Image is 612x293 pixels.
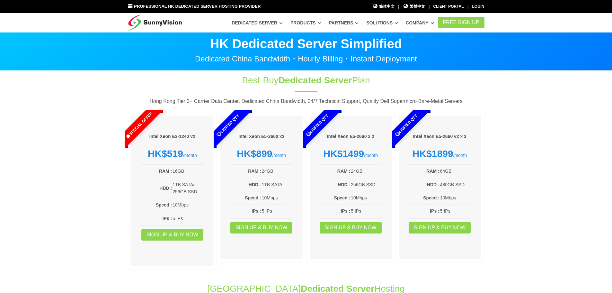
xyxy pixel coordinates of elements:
b: RAM : [248,169,261,174]
td: 24GB [350,167,382,175]
a: FREE Sign Up [438,17,484,28]
p: Hong Kong Tier 3+ Carrier Data Center, Dedicated China Bandwidth, 24/7 Technical Support, Quality... [128,97,484,105]
a: Products [290,17,321,29]
td: 64GB [440,167,471,175]
a: Company [406,17,434,29]
a: Dedicated Server [232,17,283,29]
div: /month [319,148,382,160]
b: HDD : [159,186,172,191]
span: Limited Qty [379,98,433,152]
b: Speed : [156,202,172,207]
td: 5 IPs [262,207,293,215]
b: HDD : [338,182,350,187]
a: Sign up & Buy Now [230,222,292,233]
a: Sign up & Buy Now [409,222,471,233]
b: IPs : [163,216,172,221]
p: Dedicated China Bandwidth・Hourly Billing・Instant Deployment [128,55,484,63]
strong: HK$1899 [412,148,453,159]
a: Partners [329,17,359,29]
p: HK Dedicated Server Simplified [128,37,484,50]
b: IPs : [430,208,439,214]
span: Limited Qty [201,98,255,152]
span: Professional HK Dedicated Server Hosting Provider [134,4,261,9]
h6: Intel Xeon E3-1240 v2 [141,133,204,140]
li: | [429,4,430,10]
strong: HK$899 [237,148,272,159]
td: 16GB [172,167,204,175]
td: 10Mbps [440,194,471,202]
a: Solutions [366,17,398,29]
td: 10Mbps [262,194,293,202]
span: Dedicated Server [279,75,352,85]
td: 1TB SATA [262,181,293,188]
a: Sign up & Buy Now [141,229,203,241]
td: 5 IPs [440,207,471,215]
div: /month [141,148,204,160]
td: 10Mbps [172,201,204,209]
a: Sign up & Buy Now [320,222,382,233]
h6: Intel Xeon E5-2660 x2 [230,133,293,140]
b: IPs : [341,208,350,214]
div: /month [230,148,293,160]
a: 简体中文 [373,4,395,10]
b: HDD : [427,182,439,187]
td: 5 IPs [350,207,382,215]
strong: HK$1499 [323,148,364,159]
b: RAM : [426,169,439,174]
td: 5 IPs [172,215,204,222]
b: Speed : [423,195,439,200]
span: Limited Qty [290,98,344,152]
b: RAM : [159,169,172,174]
td: 480GB SSD [440,181,471,188]
td: 256GB SSD [350,181,382,188]
td: 10Mbps [350,194,382,202]
b: RAM : [337,169,350,174]
span: Special Offer [112,98,166,152]
b: Speed : [334,195,350,200]
li: | [467,4,468,10]
a: 繁體中文 [403,4,425,10]
h1: Best-Buy Plan [199,74,413,87]
a: Client Portal [433,4,464,9]
b: HDD : [249,182,261,187]
div: /month [408,148,471,160]
b: Speed : [245,195,261,200]
td: 24GB [262,167,293,175]
h6: Intel Xeon E5-2660 v2 x 2 [408,133,471,140]
td: 1TB SATA/ 256GB SSD [172,181,204,196]
strong: HK$519 [148,148,183,159]
a: Login [472,4,484,9]
b: IPs : [252,208,261,214]
h6: Intel Xeon E5-2660 x 2 [319,133,382,140]
li: | [398,4,399,10]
